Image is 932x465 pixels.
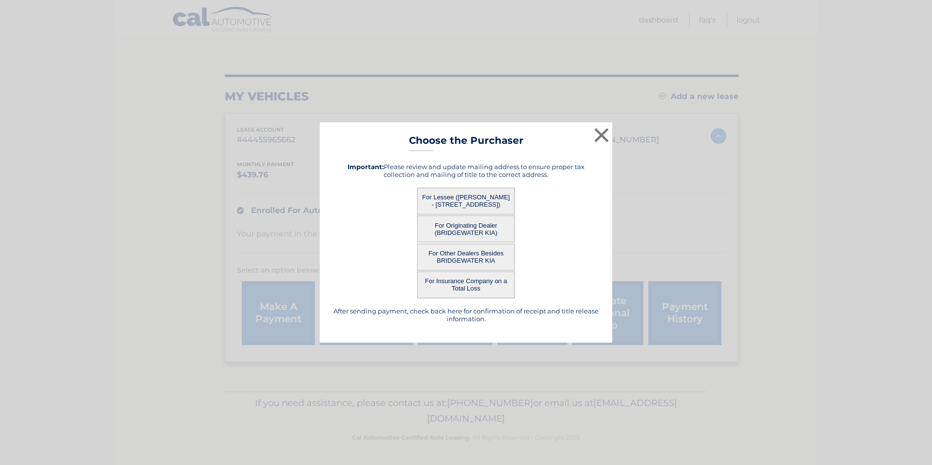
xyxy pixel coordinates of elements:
button: × [592,125,611,145]
button: For Other Dealers Besides BRIDGEWATER KIA [417,244,515,271]
button: For Insurance Company on a Total Loss [417,271,515,298]
h5: After sending payment, check back here for confirmation of receipt and title release information. [332,307,600,323]
button: For Lessee ([PERSON_NAME] - [STREET_ADDRESS]) [417,188,515,214]
h5: Please review and update mailing address to ensure proper tax collection and mailing of title to ... [332,163,600,178]
strong: Important: [348,163,384,171]
button: For Originating Dealer (BRIDGEWATER KIA) [417,215,515,242]
h3: Choose the Purchaser [409,135,524,152]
